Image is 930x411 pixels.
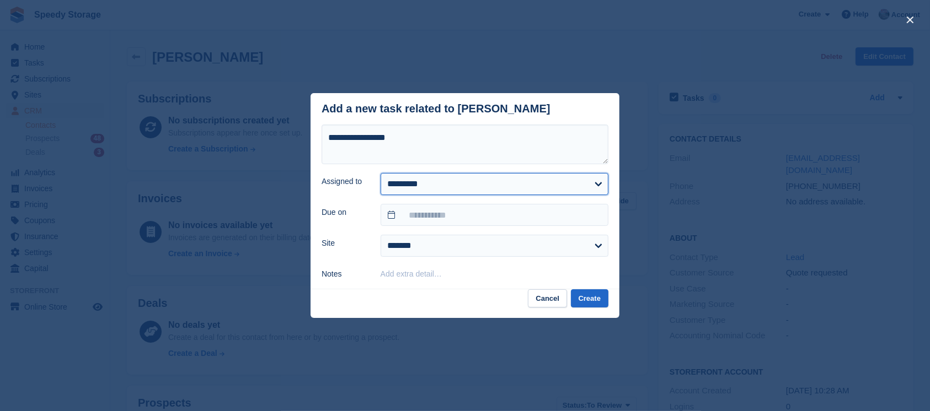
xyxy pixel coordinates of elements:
label: Site [322,237,367,249]
label: Due on [322,207,367,218]
button: close [901,11,919,29]
button: Cancel [528,289,567,307]
label: Assigned to [322,176,367,187]
label: Notes [322,268,367,280]
button: Create [571,289,608,307]
button: Add extra detail… [381,269,442,278]
div: Add a new task related to [PERSON_NAME] [322,102,550,115]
